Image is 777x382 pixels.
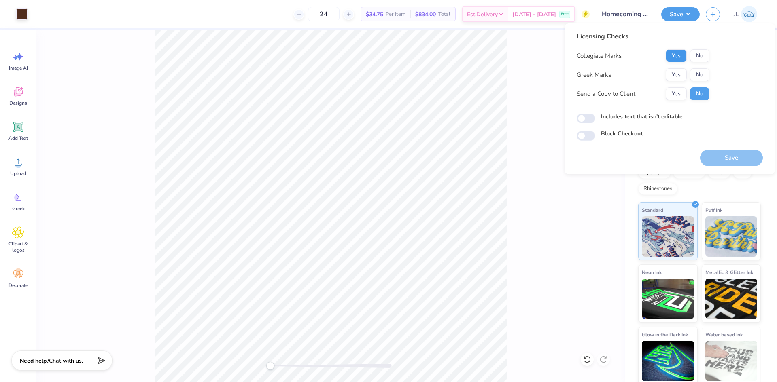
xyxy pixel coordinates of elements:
[642,216,694,257] img: Standard
[705,341,758,381] img: Water based Ink
[666,49,687,62] button: Yes
[642,330,688,339] span: Glow in the Dark Ink
[705,268,753,276] span: Metallic & Glitter Ink
[9,100,27,106] span: Designs
[705,330,743,339] span: Water based Ink
[638,183,677,195] div: Rhinestones
[734,10,739,19] span: JL
[415,10,436,19] span: $834.00
[690,49,709,62] button: No
[20,357,49,365] strong: Need help?
[642,341,694,381] img: Glow in the Dark Ink
[596,6,655,22] input: Untitled Design
[601,112,683,121] label: Includes text that isn't editable
[730,6,761,22] a: JL
[705,279,758,319] img: Metallic & Glitter Ink
[9,65,28,71] span: Image AI
[5,241,32,253] span: Clipart & logos
[512,10,556,19] span: [DATE] - [DATE]
[577,89,635,99] div: Send a Copy to Client
[577,70,611,80] div: Greek Marks
[601,129,643,138] label: Block Checkout
[642,206,663,214] span: Standard
[690,87,709,100] button: No
[10,170,26,177] span: Upload
[642,268,662,276] span: Neon Ink
[561,11,569,17] span: Free
[12,205,25,212] span: Greek
[661,7,700,21] button: Save
[666,87,687,100] button: Yes
[642,279,694,319] img: Neon Ink
[49,357,83,365] span: Chat with us.
[8,282,28,289] span: Decorate
[741,6,757,22] img: Jairo Laqui
[386,10,405,19] span: Per Item
[308,7,340,21] input: – –
[577,32,709,41] div: Licensing Checks
[666,68,687,81] button: Yes
[705,216,758,257] img: Puff Ink
[366,10,383,19] span: $34.75
[577,51,622,61] div: Collegiate Marks
[690,68,709,81] button: No
[438,10,450,19] span: Total
[705,206,722,214] span: Puff Ink
[266,362,274,370] div: Accessibility label
[467,10,498,19] span: Est. Delivery
[8,135,28,141] span: Add Text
